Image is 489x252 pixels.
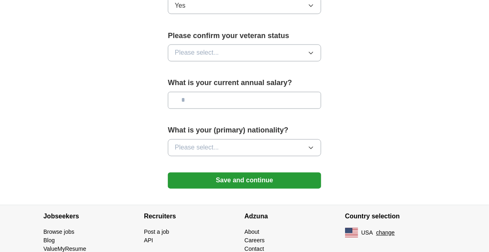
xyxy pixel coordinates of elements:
span: Please select... [175,48,219,58]
a: About [244,229,260,235]
a: Careers [244,237,265,244]
a: API [144,237,153,244]
span: Please select... [175,143,219,153]
button: Save and continue [168,173,321,189]
button: change [376,229,395,237]
button: Please select... [168,45,321,62]
a: Blog [43,237,55,244]
a: Browse jobs [43,229,74,235]
label: Please confirm your veteran status [168,30,321,41]
span: USA [361,229,373,237]
img: US flag [345,228,358,238]
a: Post a job [144,229,169,235]
button: Please select... [168,139,321,156]
span: Yes [175,1,185,11]
h4: Country selection [345,205,446,228]
label: What is your (primary) nationality? [168,125,321,136]
label: What is your current annual salary? [168,78,321,89]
